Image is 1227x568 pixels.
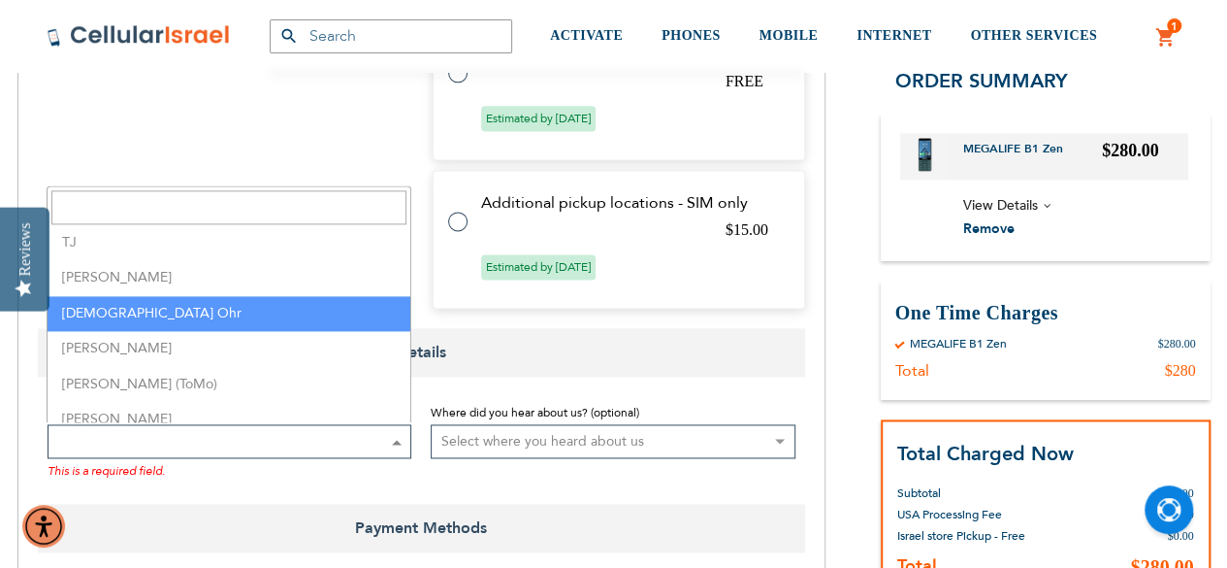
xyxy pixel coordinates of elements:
h3: One Time Charges [895,300,1196,326]
li: [DEMOGRAPHIC_DATA] Ohr [48,296,410,332]
span: 1 [1171,18,1178,34]
div: Total [895,361,929,381]
span: Details [38,328,805,377]
div: $280 [1165,361,1196,381]
input: Search [270,19,512,53]
span: MOBILE [759,28,819,43]
th: Subtotal [897,469,1049,505]
span: ACTIVATE [550,28,623,43]
li: [PERSON_NAME] [48,331,410,367]
span: Order Summary [895,68,1068,94]
a: MEGALIFE B1 Zen [963,141,1078,172]
a: 1 [1155,26,1177,50]
span: $15.00 [726,221,768,238]
span: Israel store Pickup - Free [897,529,1025,545]
span: This is a required field. [48,463,165,479]
strong: Total Charged Now [897,441,1074,467]
span: Estimated by [DATE] [481,106,596,131]
li: [PERSON_NAME] [48,402,410,438]
span: USA Processing Fee [897,508,1002,523]
img: Cellular Israel Logo [47,24,231,48]
span: FREE [726,73,763,89]
span: OTHER SERVICES [970,28,1097,43]
img: MEGALIFE B1 Zen [908,138,941,171]
span: INTERNET [856,28,931,43]
input: Search [51,190,406,224]
li: [PERSON_NAME] (ToMo) [48,367,410,403]
span: Remove [963,220,1015,239]
span: Estimated by [DATE] [481,254,596,280]
div: Reviews [16,222,34,276]
span: Payment Methods [38,504,805,552]
li: TJ [48,225,410,261]
span: Where did you hear about us? (optional) [431,405,639,420]
span: $280.00 [1102,141,1159,160]
div: $280.00 [1158,336,1196,351]
td: Additional pickup locations - SIM only [481,194,781,212]
li: [PERSON_NAME] [48,260,410,296]
span: $0.00 [1168,530,1194,544]
div: Accessibility Menu [22,505,65,548]
span: $280.00 [1156,487,1194,501]
div: MEGALIFE B1 Zen [910,336,1007,351]
span: PHONES [662,28,721,43]
span: View Details [963,196,1038,215]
